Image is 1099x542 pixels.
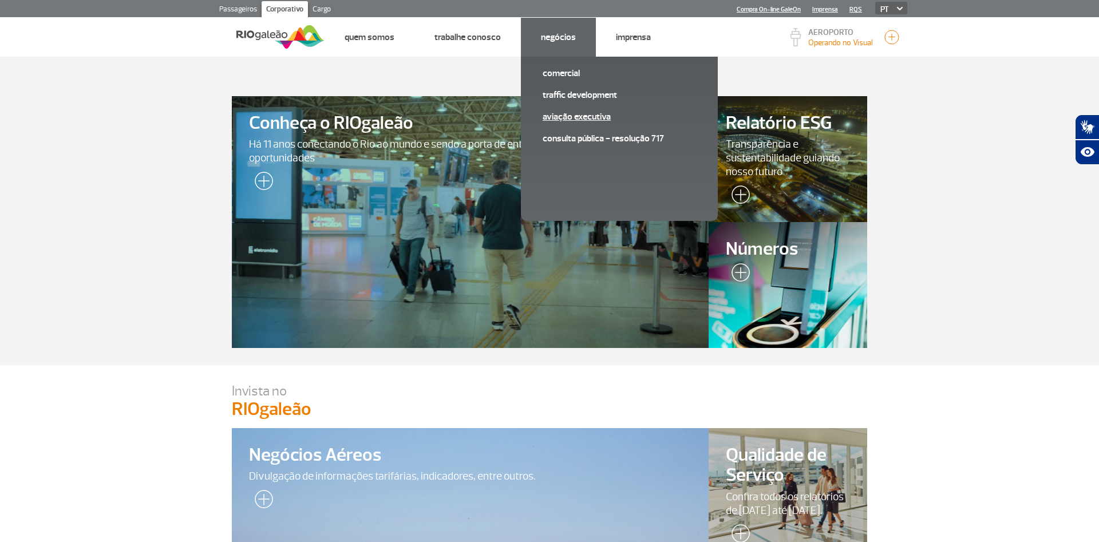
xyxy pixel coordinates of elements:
span: Qualidade de Serviço [726,445,851,485]
a: Imprensa [616,31,651,43]
a: Aviação Executiva [543,110,696,123]
a: Passageiros [215,1,262,19]
span: Negócios Aéreos [249,445,691,465]
a: Consulta pública - Resolução 717 [543,132,696,145]
a: Corporativo [262,1,308,19]
button: Abrir recursos assistivos. [1075,140,1099,165]
span: Conheça o RIOgaleão [249,113,691,133]
a: Negócios [541,31,576,43]
span: Números [726,239,851,259]
a: Cargo [308,1,335,19]
button: Abrir tradutor de língua de sinais. [1075,114,1099,140]
a: Compra On-line GaleOn [737,6,801,13]
span: Confira todos os relatórios de [DATE] até [DATE]. [726,490,851,517]
span: Divulgação de informações tarifárias, indicadores, entre outros. [249,469,691,483]
a: Quem Somos [345,31,394,43]
span: Transparência e sustentabilidade guiando nosso futuro [726,137,851,179]
img: leia-mais [726,263,750,286]
a: Números [709,222,868,348]
img: leia-mais [726,185,750,208]
a: RQS [849,6,862,13]
p: RIOgaleão [232,399,867,419]
span: Há 11 anos conectando o Rio ao mundo e sendo a porta de entrada para pessoas, culturas e oportuni... [249,137,691,165]
div: Plugin de acessibilidade da Hand Talk. [1075,114,1099,165]
a: Imprensa [812,6,838,13]
a: Comercial [543,67,696,80]
img: leia-mais [249,490,273,513]
a: Relatório ESGTransparência e sustentabilidade guiando nosso futuro [709,96,868,222]
p: Invista no [232,382,867,399]
img: leia-mais [249,172,273,195]
a: Traffic Development [543,89,696,101]
a: Trabalhe Conosco [434,31,501,43]
p: AEROPORTO [808,29,873,37]
a: Conheça o RIOgaleãoHá 11 anos conectando o Rio ao mundo e sendo a porta de entrada para pessoas, ... [232,96,709,348]
span: Relatório ESG [726,113,851,133]
p: Visibilidade de 10000m [808,37,873,49]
